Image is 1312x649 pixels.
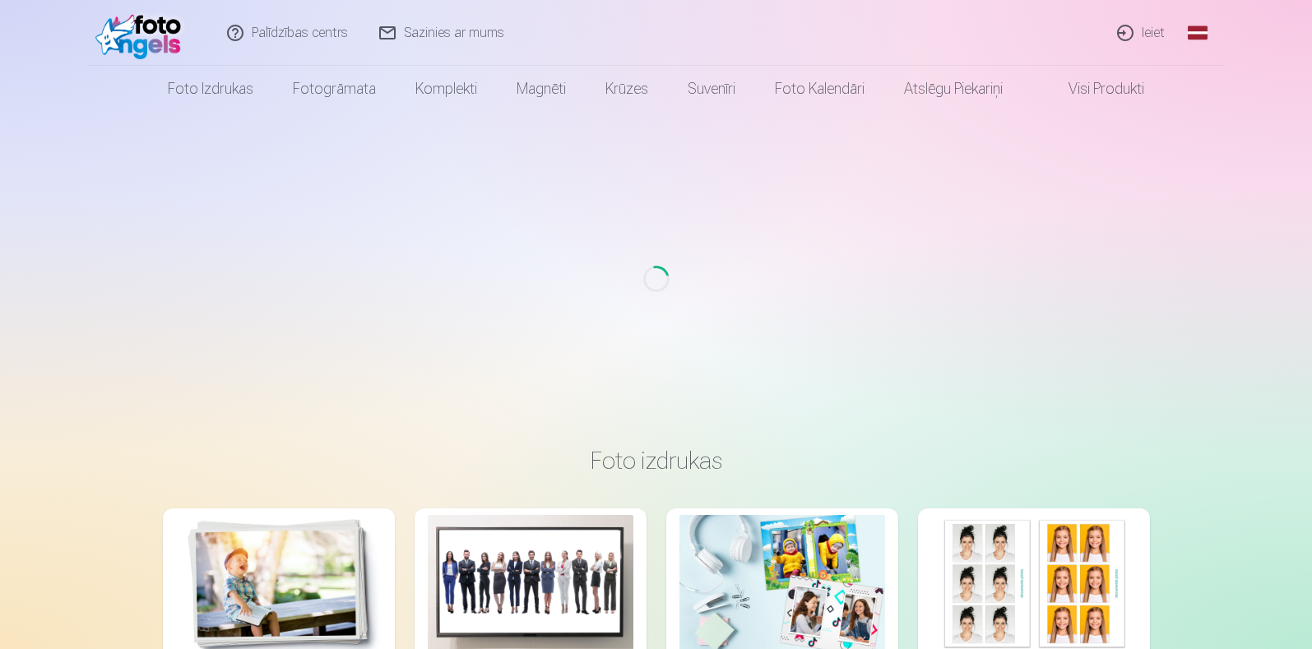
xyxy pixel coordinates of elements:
[1022,66,1164,112] a: Visi produkti
[176,446,1137,475] h3: Foto izdrukas
[884,66,1022,112] a: Atslēgu piekariņi
[586,66,668,112] a: Krūzes
[755,66,884,112] a: Foto kalendāri
[95,7,190,59] img: /fa1
[273,66,396,112] a: Fotogrāmata
[497,66,586,112] a: Magnēti
[668,66,755,112] a: Suvenīri
[396,66,497,112] a: Komplekti
[148,66,273,112] a: Foto izdrukas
